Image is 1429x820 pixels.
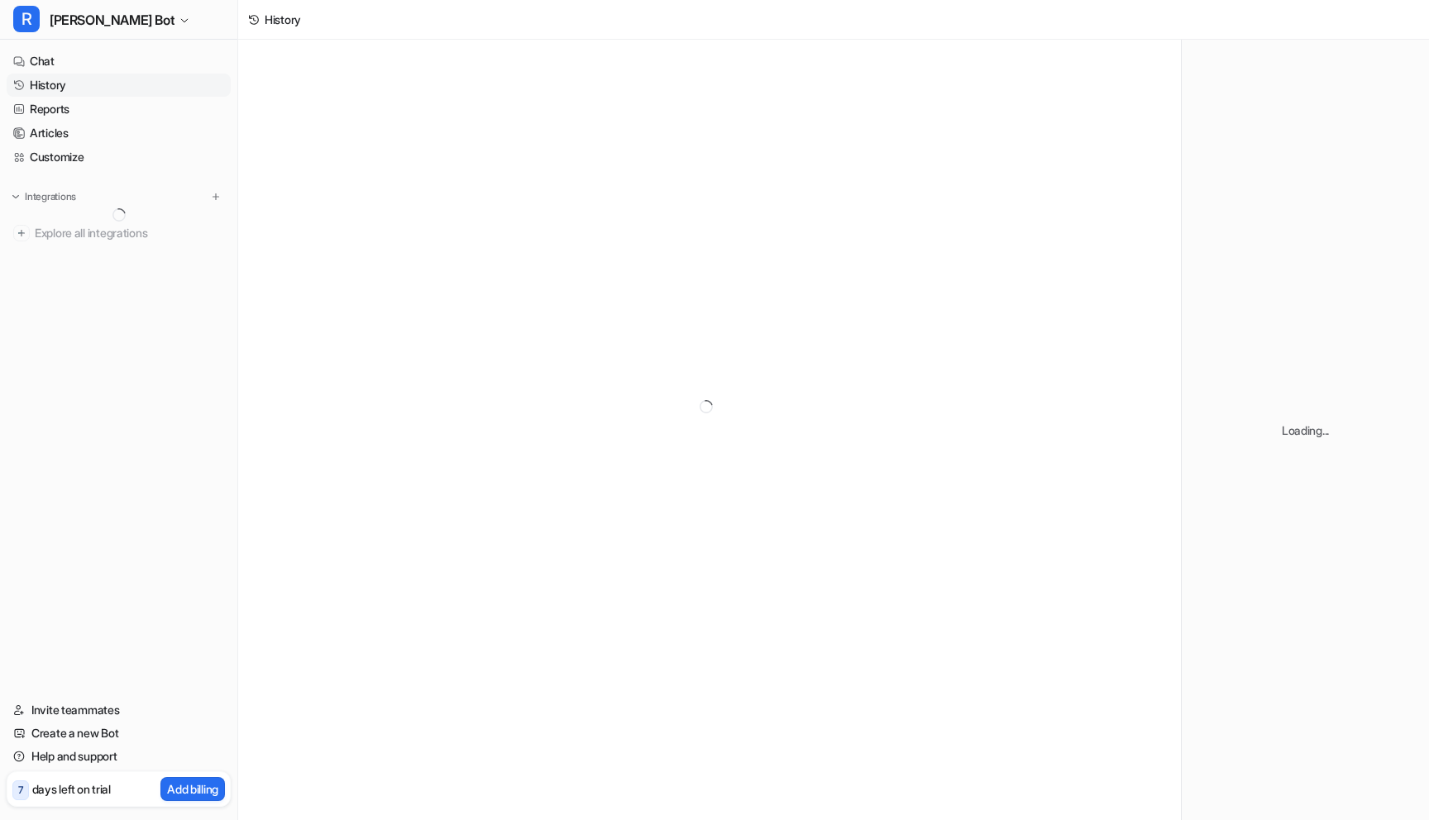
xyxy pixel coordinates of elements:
[7,722,231,745] a: Create a new Bot
[50,8,174,31] span: [PERSON_NAME] Bot
[32,780,111,798] p: days left on trial
[18,783,23,798] p: 7
[167,780,218,798] p: Add billing
[13,225,30,241] img: explore all integrations
[7,74,231,97] a: History
[7,745,231,768] a: Help and support
[7,222,231,245] a: Explore all integrations
[7,698,231,722] a: Invite teammates
[7,50,231,73] a: Chat
[7,98,231,121] a: Reports
[7,122,231,145] a: Articles
[265,11,301,28] div: History
[7,188,81,205] button: Integrations
[10,191,22,203] img: expand menu
[210,191,222,203] img: menu_add.svg
[160,777,225,801] button: Add billing
[35,220,224,246] span: Explore all integrations
[25,190,76,203] p: Integrations
[1282,422,1329,439] p: Loading...
[7,145,231,169] a: Customize
[13,6,40,32] span: R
